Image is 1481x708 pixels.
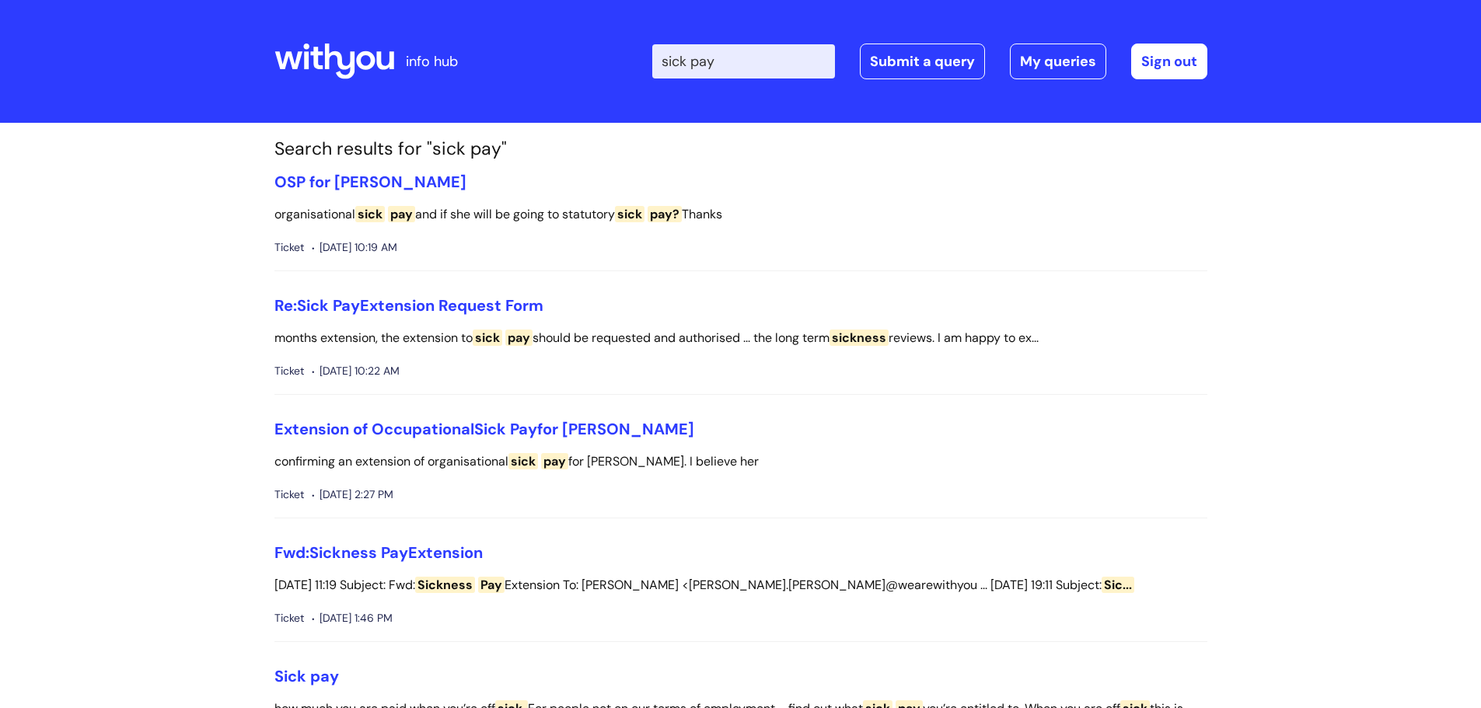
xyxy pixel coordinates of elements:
[510,419,537,439] span: Pay
[274,361,304,381] span: Ticket
[388,206,415,222] span: pay
[274,666,306,686] span: Sick
[615,206,644,222] span: sick
[1010,44,1106,79] a: My queries
[274,666,339,686] a: Sick pay
[648,206,682,222] span: pay?
[652,44,835,78] input: Search
[652,44,1207,79] div: | -
[508,453,538,469] span: sick
[297,295,329,316] span: Sick
[333,295,360,316] span: Pay
[310,666,339,686] span: pay
[274,295,543,316] a: Re:Sick PayExtension Request Form
[860,44,985,79] a: Submit a query
[355,206,385,222] span: sick
[274,327,1207,350] p: months extension, the extension to should be requested and authorised ... the long term reviews. ...
[415,577,475,593] span: Sickness
[312,361,400,381] span: [DATE] 10:22 AM
[541,453,568,469] span: pay
[478,577,505,593] span: Pay
[1102,577,1134,593] span: Sic...
[830,330,889,346] span: sickness
[381,542,408,563] span: Pay
[312,609,393,628] span: [DATE] 1:46 PM
[274,609,304,628] span: Ticket
[1131,44,1207,79] a: Sign out
[274,542,483,563] a: Fwd:Sickness PayExtension
[274,485,304,504] span: Ticket
[274,419,694,439] a: Extension of OccupationalSick Payfor [PERSON_NAME]
[274,451,1207,473] p: confirming an extension of organisational for [PERSON_NAME]. I believe her
[505,330,533,346] span: pay
[474,419,506,439] span: Sick
[312,238,397,257] span: [DATE] 10:19 AM
[274,574,1207,597] p: [DATE] 11:19 Subject: Fwd: Extension To: [PERSON_NAME] <[PERSON_NAME].[PERSON_NAME]@wearewithyou ...
[309,542,377,563] span: Sickness
[473,330,502,346] span: sick
[274,138,1207,160] h1: Search results for "sick pay"
[312,485,393,504] span: [DATE] 2:27 PM
[406,49,458,74] p: info hub
[274,172,466,192] a: OSP for [PERSON_NAME]
[274,204,1207,226] p: organisational and if she will be going to statutory Thanks
[274,238,304,257] span: Ticket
